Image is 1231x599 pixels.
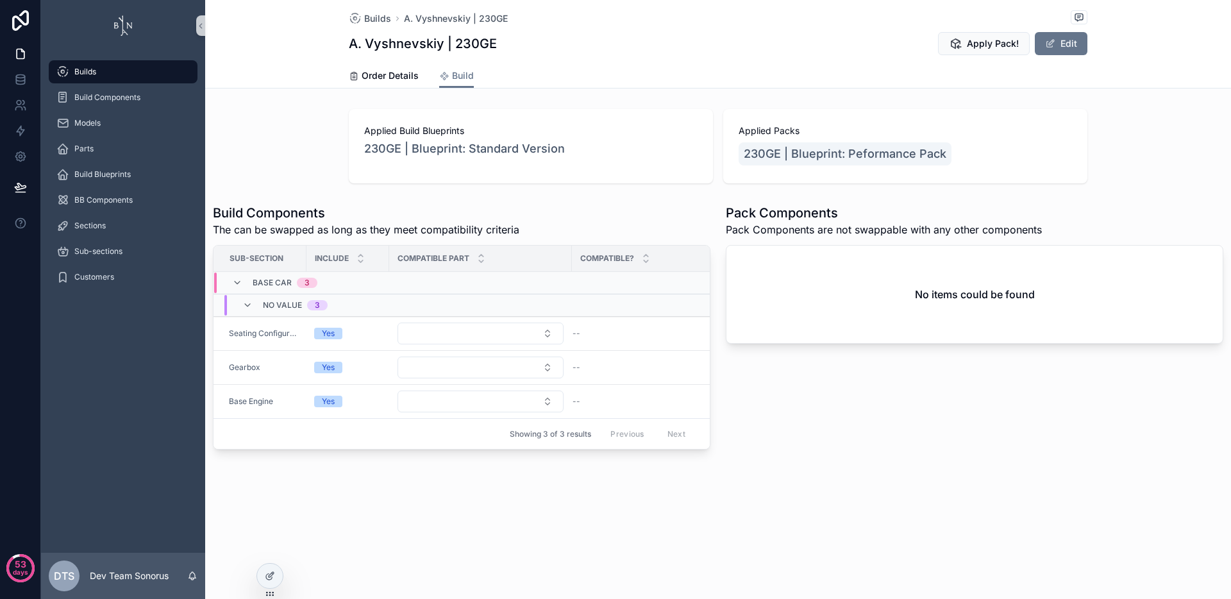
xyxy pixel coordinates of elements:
button: Edit [1035,32,1087,55]
span: Compatible part [398,253,469,264]
a: Seating Configuration [229,328,299,339]
span: Build Blueprints [74,169,131,180]
div: Yes [322,362,335,373]
span: BB Components [74,195,133,205]
span: No value [263,300,302,310]
span: Showing 3 of 3 results [510,429,591,439]
a: -- [573,396,766,407]
a: 230GE | Blueprint: Standard Version [364,140,565,158]
a: Select Button [397,356,564,379]
a: Base Engine [229,396,299,407]
a: Builds [349,12,391,25]
a: Base Engine [229,396,273,407]
span: Build [452,69,474,82]
p: Dev Team Sonorus [90,569,169,582]
span: Sections [74,221,106,231]
span: Models [74,118,101,128]
span: Order Details [362,69,419,82]
span: Apply Pack! [967,37,1019,50]
a: 230GE | Blueprint: Peformance Pack [739,142,951,165]
span: Builds [364,12,391,25]
h1: Pack Components [726,204,1042,222]
a: Parts [49,137,197,160]
h1: A. Vyshnevskiy | 230GE [349,35,497,53]
p: 53 [15,558,26,571]
a: Builds [49,60,197,83]
h1: Build Components [213,204,519,222]
a: Models [49,112,197,135]
p: days [13,563,28,581]
span: -- [573,328,580,339]
button: Select Button [398,391,564,412]
span: Pack Components are not swappable with any other components [726,222,1042,237]
button: Select Button [398,357,564,378]
a: Build Components [49,86,197,109]
div: 3 [315,300,320,310]
a: Build [439,64,474,89]
a: Select Button [397,322,564,345]
button: Apply Pack! [938,32,1030,55]
span: -- [573,362,580,373]
span: 230GE | Blueprint: Peformance Pack [744,145,946,163]
span: -- [573,396,580,407]
span: DTS [54,568,74,584]
span: The can be swapped as long as they meet compatibility criteria [213,222,519,237]
span: Build Components [74,92,140,103]
div: 3 [305,278,310,288]
span: Applied Build Blueprints [364,124,698,137]
a: Order Details [349,64,419,90]
div: Yes [322,328,335,339]
a: Yes [314,328,381,339]
a: -- [573,328,766,339]
span: Customers [74,272,114,282]
a: BB Components [49,189,197,212]
div: Yes [322,396,335,407]
span: Compatible? [580,253,634,264]
a: A. Vyshnevskiy | 230GE [404,12,508,25]
a: Sections [49,214,197,237]
a: Yes [314,362,381,373]
span: Builds [74,67,96,77]
a: Yes [314,396,381,407]
a: Select Button [397,390,564,413]
div: scrollable content [41,51,205,305]
a: -- [573,362,766,373]
a: Gearbox [229,362,299,373]
a: Build Blueprints [49,163,197,186]
span: Applied Packs [739,124,1072,137]
span: Sub-Section [230,253,283,264]
h2: No items could be found [915,287,1035,302]
a: Gearbox [229,362,260,373]
img: App logo [114,15,133,36]
a: Sub-sections [49,240,197,263]
span: Sub-sections [74,246,122,257]
button: Select Button [398,323,564,344]
span: Parts [74,144,94,154]
a: Customers [49,266,197,289]
span: Base Car [253,278,292,288]
span: Include [315,253,349,264]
